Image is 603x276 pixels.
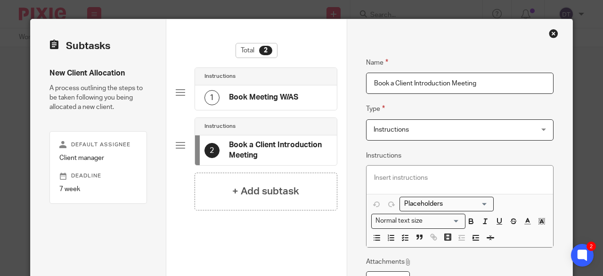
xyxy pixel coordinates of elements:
[59,184,137,194] p: 7 week
[374,126,409,133] span: Instructions
[366,103,385,114] label: Type
[587,242,596,251] div: 2
[204,73,236,80] h4: Instructions
[236,43,277,58] div: Total
[229,140,327,160] h4: Book a Client Introduction Meeting
[204,123,236,130] h4: Instructions
[366,57,388,68] label: Name
[204,143,220,158] div: 2
[401,199,488,209] input: Search for option
[59,141,137,149] p: Default assignee
[229,92,298,102] h4: Book Meeting W/AS
[49,38,110,54] h2: Subtasks
[49,84,147,112] p: A process outlining the steps to be taken following you being allocated a new client.
[366,257,412,267] p: Attachments
[399,197,494,211] div: Search for option
[259,46,272,55] div: 2
[232,184,299,199] h4: + Add subtask
[426,216,460,226] input: Search for option
[399,197,494,211] div: Placeholders
[59,153,137,163] p: Client manager
[49,68,147,78] h4: New Client Allocation
[371,214,465,228] div: Search for option
[366,151,401,160] label: Instructions
[374,216,425,226] span: Normal text size
[549,29,558,38] div: Close this dialog window
[204,90,220,105] div: 1
[371,214,465,228] div: Text styles
[59,172,137,180] p: Deadline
